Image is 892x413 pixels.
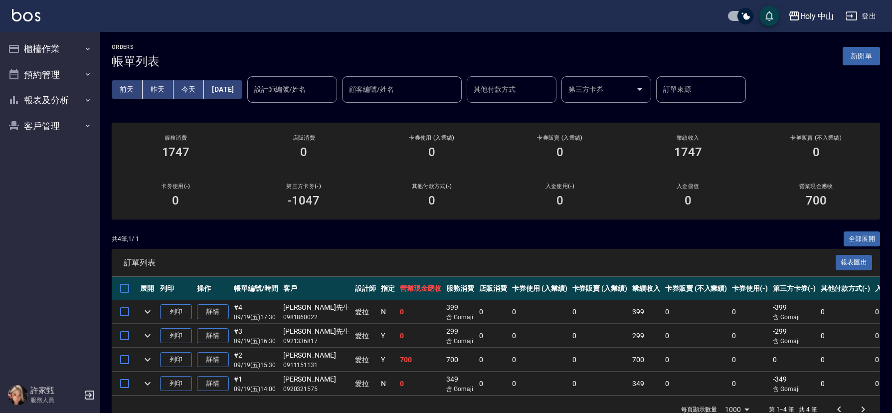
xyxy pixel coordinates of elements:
[112,80,143,99] button: 前天
[510,348,570,372] td: 0
[12,9,40,21] img: Logo
[773,385,816,394] p: 含 Gomaji
[556,194,563,207] h3: 0
[397,324,444,348] td: 0
[252,135,356,141] h2: 店販消費
[630,348,663,372] td: 700
[160,304,192,320] button: 列印
[477,372,510,396] td: 0
[446,313,474,322] p: 含 Gomaji
[283,374,350,385] div: [PERSON_NAME]
[818,324,873,348] td: 0
[197,352,229,368] a: 詳情
[283,302,350,313] div: [PERSON_NAME]先生
[231,300,281,324] td: #4
[663,372,729,396] td: 0
[353,348,378,372] td: 愛拉
[570,324,630,348] td: 0
[252,183,356,190] h2: 第三方卡券(-)
[770,372,818,396] td: -349
[4,36,96,62] button: 櫃檯作業
[444,300,477,324] td: 399
[197,304,229,320] a: 詳情
[140,352,155,367] button: expand row
[818,372,873,396] td: 0
[283,337,350,346] p: 0921336817
[843,47,880,65] button: 新開單
[160,352,192,368] button: 列印
[508,135,612,141] h2: 卡券販賣 (入業績)
[770,324,818,348] td: -299
[630,300,663,324] td: 399
[770,300,818,324] td: -399
[632,81,648,97] button: Open
[836,255,873,270] button: 報表匯出
[231,324,281,348] td: #3
[685,194,692,207] h3: 0
[288,194,320,207] h3: -1047
[300,145,307,159] h3: 0
[197,376,229,392] a: 詳情
[630,277,663,300] th: 業績收入
[397,348,444,372] td: 700
[446,337,474,346] p: 含 Gomaji
[477,324,510,348] td: 0
[764,135,868,141] h2: 卡券販賣 (不入業績)
[30,386,81,396] h5: 許家甄
[378,372,397,396] td: N
[112,54,160,68] h3: 帳單列表
[428,194,435,207] h3: 0
[844,231,881,247] button: 全部展開
[283,385,350,394] p: 0920321575
[283,326,350,337] div: [PERSON_NAME]先生
[4,87,96,113] button: 報表及分析
[234,337,278,346] p: 09/19 (五) 16:30
[477,348,510,372] td: 0
[510,372,570,396] td: 0
[353,277,378,300] th: 設計師
[773,313,816,322] p: 含 Gomaji
[770,348,818,372] td: 0
[570,277,630,300] th: 卡券販賣 (入業績)
[124,183,228,190] h2: 卡券使用(-)
[283,350,350,361] div: [PERSON_NAME]
[197,328,229,344] a: 詳情
[510,300,570,324] td: 0
[353,300,378,324] td: 愛拉
[636,135,740,141] h2: 業績收入
[30,396,81,405] p: 服務人員
[764,183,868,190] h2: 營業現金應收
[570,348,630,372] td: 0
[663,277,729,300] th: 卡券販賣 (不入業績)
[729,348,770,372] td: 0
[397,300,444,324] td: 0
[231,372,281,396] td: #1
[729,372,770,396] td: 0
[140,328,155,343] button: expand row
[380,183,484,190] h2: 其他付款方式(-)
[234,361,278,370] p: 09/19 (五) 15:30
[784,6,838,26] button: Holy 中山
[174,80,204,99] button: 今天
[378,348,397,372] td: Y
[283,361,350,370] p: 0911151131
[428,145,435,159] h3: 0
[283,313,350,322] p: 0981860022
[281,277,353,300] th: 客戶
[818,348,873,372] td: 0
[124,258,836,268] span: 訂單列表
[674,145,702,159] h3: 1747
[158,277,194,300] th: 列印
[162,145,190,159] h3: 1747
[444,372,477,396] td: 349
[353,372,378,396] td: 愛拉
[663,348,729,372] td: 0
[836,257,873,267] a: 報表匯出
[140,376,155,391] button: expand row
[843,51,880,60] a: 新開單
[813,145,820,159] h3: 0
[818,300,873,324] td: 0
[556,145,563,159] h3: 0
[231,348,281,372] td: #2
[806,194,827,207] h3: 700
